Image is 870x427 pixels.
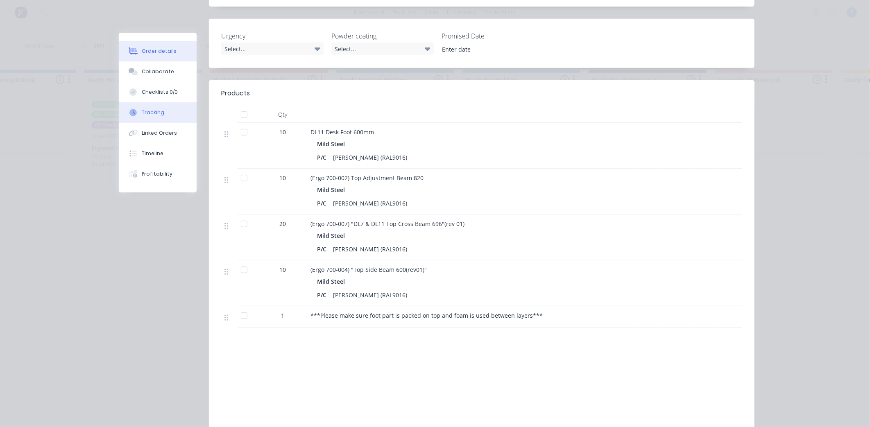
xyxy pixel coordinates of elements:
span: (Ergo 700-007) "DL7 & DL11 Top Cross Beam 696"(rev 01) [310,220,464,228]
span: (Ergo 700-004) "Top Side Beam 600(rev01)" [310,266,427,273]
span: 10 [279,265,286,274]
button: Tracking [119,102,197,123]
label: Urgency [221,31,324,41]
span: (Ergo 700-002) Top Adjustment Beam 820 [310,174,424,182]
input: Enter date [436,43,538,55]
div: Mild Steel [317,230,348,242]
div: Timeline [142,150,163,157]
div: Checklists 0/0 [142,88,178,96]
div: Profitability [142,170,172,178]
span: 20 [279,219,286,228]
div: Products [221,88,250,98]
div: Mild Steel [317,138,348,150]
div: [PERSON_NAME] (RAL9016) [330,151,410,163]
div: Collaborate [142,68,174,75]
button: Linked Orders [119,123,197,143]
span: 10 [279,174,286,182]
label: Powder coating [331,31,434,41]
button: Checklists 0/0 [119,82,197,102]
div: Order details [142,47,177,55]
div: Mild Steel [317,184,348,196]
div: Select... [221,43,324,55]
div: P/C [317,243,330,255]
button: Order details [119,41,197,61]
div: [PERSON_NAME] (RAL9016) [330,289,410,301]
div: Tracking [142,109,164,116]
div: [PERSON_NAME] (RAL9016) [330,197,410,209]
label: Promised Date [442,31,544,41]
button: Collaborate [119,61,197,82]
div: [PERSON_NAME] (RAL9016) [330,243,410,255]
span: 1 [281,311,284,320]
span: ***Please make sure foot part is packed on top and foam is used between layers*** [310,312,543,319]
div: Mild Steel [317,276,348,287]
div: P/C [317,197,330,209]
span: 10 [279,128,286,136]
div: Linked Orders [142,129,177,137]
div: Select... [331,43,434,55]
div: P/C [317,151,330,163]
button: Timeline [119,143,197,164]
button: Profitability [119,164,197,184]
span: DL11 Desk Foot 600mm [310,128,374,136]
div: P/C [317,289,330,301]
div: Qty [258,106,307,123]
